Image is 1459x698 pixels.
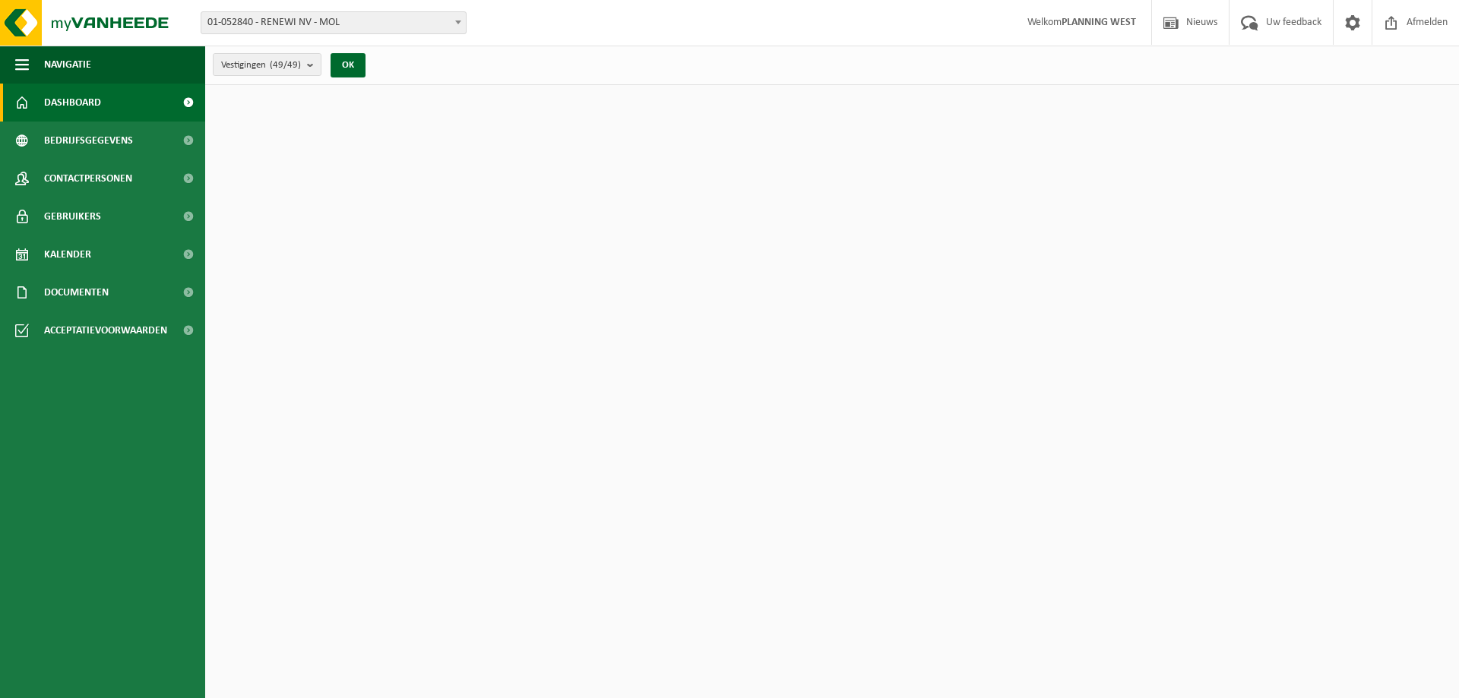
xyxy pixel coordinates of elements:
span: 01-052840 - RENEWI NV - MOL [201,12,466,33]
span: Gebruikers [44,197,101,235]
strong: PLANNING WEST [1062,17,1136,28]
button: OK [331,53,366,77]
span: 01-052840 - RENEWI NV - MOL [201,11,467,34]
count: (49/49) [270,60,301,70]
button: Vestigingen(49/49) [213,53,321,76]
span: Contactpersonen [44,159,132,197]
span: Kalender [44,235,91,273]
span: Vestigingen [221,54,301,77]
span: Acceptatievoorwaarden [44,311,167,349]
span: Navigatie [44,46,91,84]
span: Bedrijfsgegevens [44,122,133,159]
span: Documenten [44,273,109,311]
span: Dashboard [44,84,101,122]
